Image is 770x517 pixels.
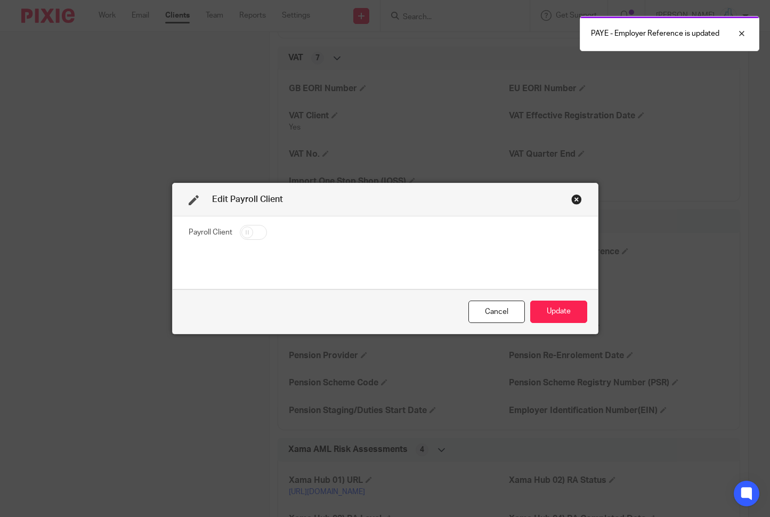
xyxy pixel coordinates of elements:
[189,227,232,238] label: Payroll Client
[468,301,525,324] div: Close this dialog window
[212,195,283,204] span: Edit Payroll Client
[591,28,719,39] p: PAYE - Employer Reference is updated
[571,194,582,205] div: Close this dialog window
[530,301,587,324] button: Update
